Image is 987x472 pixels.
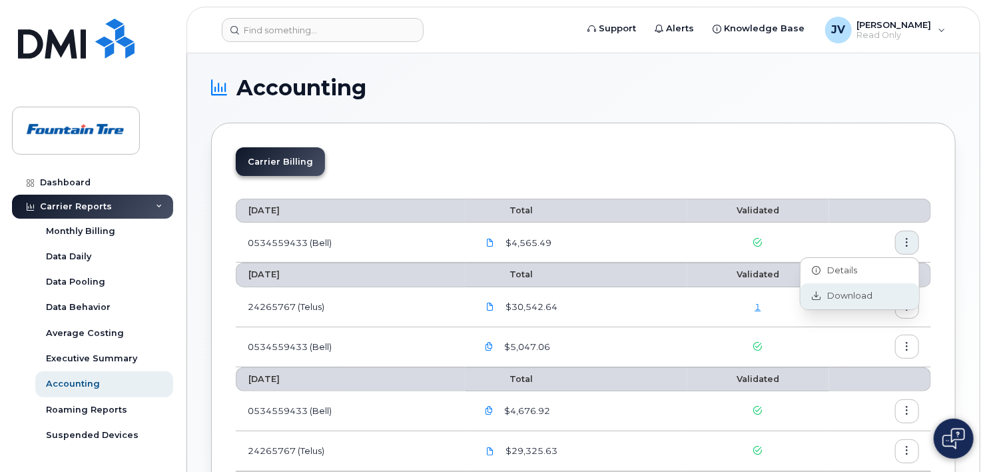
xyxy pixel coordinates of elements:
td: 0534559433 (Bell) [236,327,466,367]
a: 24265767_1247964367_2025-06-28.pdf [478,439,503,463]
span: Download [821,290,873,302]
span: Total [478,269,533,279]
th: [DATE] [236,367,466,391]
span: $29,325.63 [503,445,557,457]
img: Open chat [942,428,965,449]
span: $4,565.49 [503,237,551,249]
a: PDF_534559433_077_0000000000.pdf [478,231,503,254]
th: [DATE] [236,263,466,287]
td: 24265767 (Telus) [236,431,466,471]
a: 24265767_1259454572_2025-07-28.pdf [478,295,503,319]
a: 1 [755,301,761,312]
th: Validated [687,367,829,391]
td: 0534559433 (Bell) [236,223,466,263]
span: $5,047.06 [501,341,550,353]
span: Total [478,374,533,384]
th: [DATE] [236,199,466,223]
span: Total [478,205,533,215]
td: 0534559433 (Bell) [236,391,466,431]
th: Validated [687,199,829,223]
span: $4,676.92 [501,405,550,417]
th: Validated [687,263,829,287]
span: Details [821,265,858,277]
td: 24265767 (Telus) [236,287,466,327]
span: $30,542.64 [503,301,557,313]
span: Accounting [236,78,366,98]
